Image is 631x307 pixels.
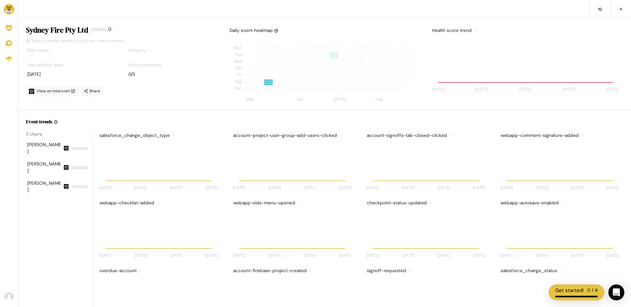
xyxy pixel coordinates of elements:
tspan: [DATE] [304,186,316,190]
tspan: [DATE] [571,186,584,190]
label: Industry [128,47,146,54]
div: [PERSON_NAME] [27,180,62,194]
tspan: [DATE] [536,253,549,258]
div: [PERSON_NAME] [27,142,62,155]
div: webapp-autosave-enabled [499,198,623,208]
tspan: Wed [234,59,242,64]
tspan: [DATE] [367,186,379,190]
span: View on Intercom [37,88,75,94]
tspan: [DATE] [268,253,281,258]
tspan: May [246,97,254,102]
div: Open Intercom Messenger [608,284,624,300]
div: Daily event heatmap [230,27,278,34]
tspan: Thu [235,66,242,70]
div: [PERSON_NAME] [27,161,62,174]
tspan: [DATE] [402,253,415,258]
tspan: Jun [296,97,303,102]
tspan: [DATE] [432,87,444,92]
label: Active contacts [128,62,162,68]
img: Avatar [4,292,14,302]
tspan: [DATE] [606,253,619,258]
div: account-project-user-group-add-users-clicked [232,131,356,140]
h6: Event trends [26,118,52,125]
div: Health score trend [431,26,623,35]
tspan: [DATE] [170,253,183,258]
div: webapp-comment-signature-added [499,131,623,140]
tspan: [DATE] [268,186,281,190]
tspan: [DATE] [333,97,346,102]
div: NaN% [72,185,88,188]
img: Brand [4,4,14,15]
tspan: [DATE] [205,253,218,258]
tspan: [DATE] [99,253,112,258]
tspan: [DATE] [367,253,379,258]
tspan: [DATE] [339,253,352,258]
tspan: [DATE] [99,186,112,190]
tspan: [DATE] [402,186,415,190]
tspan: [DATE] [475,87,488,92]
a: View on Intercom [26,86,78,97]
label: Last activity date [27,62,64,68]
a: Show customer health score in your Intercom Inbox [26,39,125,44]
label: Plan name [27,47,49,54]
tspan: [DATE] [519,87,532,92]
tspan: [DATE] [233,253,245,258]
tspan: [DATE] [500,253,513,258]
div: salesforce_change_status [499,266,623,275]
div: NaN% [72,166,88,169]
tspan: Aug [376,97,383,102]
tspan: [DATE] [205,186,218,190]
tspan: Fri [237,73,242,77]
tspan: [DATE] [473,253,485,258]
div: webapp-checklist-added [98,198,222,208]
tspan: [DATE] [473,186,485,190]
a: Share [81,86,103,97]
div: checkpoint-status-updated [366,198,489,208]
tspan: [DATE] [606,87,619,92]
div: salesforce_change_object_type [98,131,222,140]
tspan: [DATE] [437,186,450,190]
div: Get started! [555,287,584,294]
tspan: [DATE] [170,186,183,190]
div: 3 Users [26,131,92,138]
tspan: [DATE] [563,87,575,92]
tspan: [DATE] [437,253,450,258]
div: account-signoffs-tab-closed-clicked [366,131,489,140]
h4: Sydney Fire Pty Ltd [26,26,88,35]
div: 0 [108,26,111,37]
tspan: [DATE] [339,186,352,190]
tspan: Sat [236,79,242,84]
tspan: [DATE] [571,253,584,258]
div: 0/3 [128,71,217,78]
tspan: [DATE] [135,186,147,190]
tspan: Sun [235,86,242,91]
div: webapp-side-menu-opened [232,198,356,208]
tspan: [DATE] [304,253,316,258]
tspan: Mon [234,46,242,50]
tspan: [DATE] [536,186,549,190]
tspan: [DATE] [606,186,619,190]
tspan: [DATE] [233,186,245,190]
tspan: [DATE] [135,253,147,258]
tspan: [DATE] [500,186,513,190]
div: NaN% [72,147,88,150]
div: overdue-account [98,266,222,275]
tspan: Tue [235,52,242,57]
div: 0 / 4 [587,287,598,294]
div: signoff-requested [366,266,489,275]
div: account-firebase-project-created [232,266,356,275]
div: [DATE] [27,71,116,78]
